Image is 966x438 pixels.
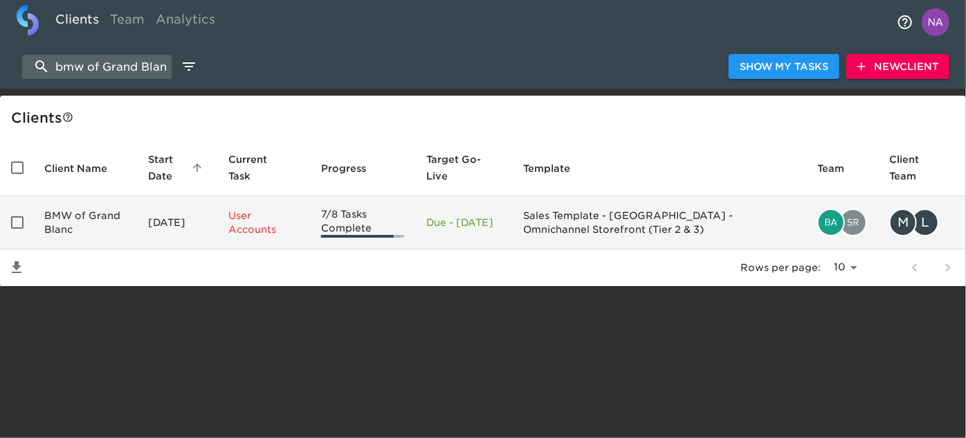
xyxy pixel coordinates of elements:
[841,210,866,235] img: sreeramsarma.gvs@cdk.com
[826,257,862,278] select: rows per page
[44,160,125,177] span: Client Name
[33,196,137,249] td: BMW of Grand Blanc
[889,151,955,184] span: Client Team
[321,160,384,177] span: Progress
[857,58,938,76] span: New Client
[729,54,839,80] button: Show My Tasks
[846,54,949,80] button: NewClient
[512,196,806,249] td: Sales Template - [GEOGRAPHIC_DATA] - Omnichannel Storefront (Tier 2 & 3)
[819,210,844,235] img: bailey.rubin@cdk.com
[922,8,949,36] img: Profile
[228,209,299,236] p: User Accounts
[50,5,104,39] a: Clients
[11,107,960,129] div: Client s
[523,160,588,177] span: Template
[310,196,415,249] td: 7/8 Tasks Complete
[177,55,201,78] button: edit
[228,151,299,184] span: Current Task
[740,58,828,76] span: Show My Tasks
[22,55,172,79] input: search
[426,151,483,184] span: Calculated based on the start date and the duration of all Tasks contained in this Hub.
[62,112,73,123] svg: This is a list of all of your clients and clients shared with you
[426,151,501,184] span: Target Go-Live
[137,196,217,249] td: [DATE]
[911,209,939,236] div: L
[148,151,206,184] span: Start Date
[740,261,821,274] p: Rows per page:
[817,160,862,177] span: Team
[889,209,917,236] div: M
[817,209,867,236] div: bailey.rubin@cdk.com, sreeramsarma.gvs@cdk.com
[150,5,221,39] a: Analytics
[889,209,955,236] div: michaelm@rwmotorcars.com, logenr@rwmotorcars.com
[17,5,39,35] img: logo
[104,5,150,39] a: Team
[888,6,922,39] button: notifications
[228,151,281,184] span: This is the next Task in this Hub that should be completed
[426,216,501,229] p: Due - [DATE]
